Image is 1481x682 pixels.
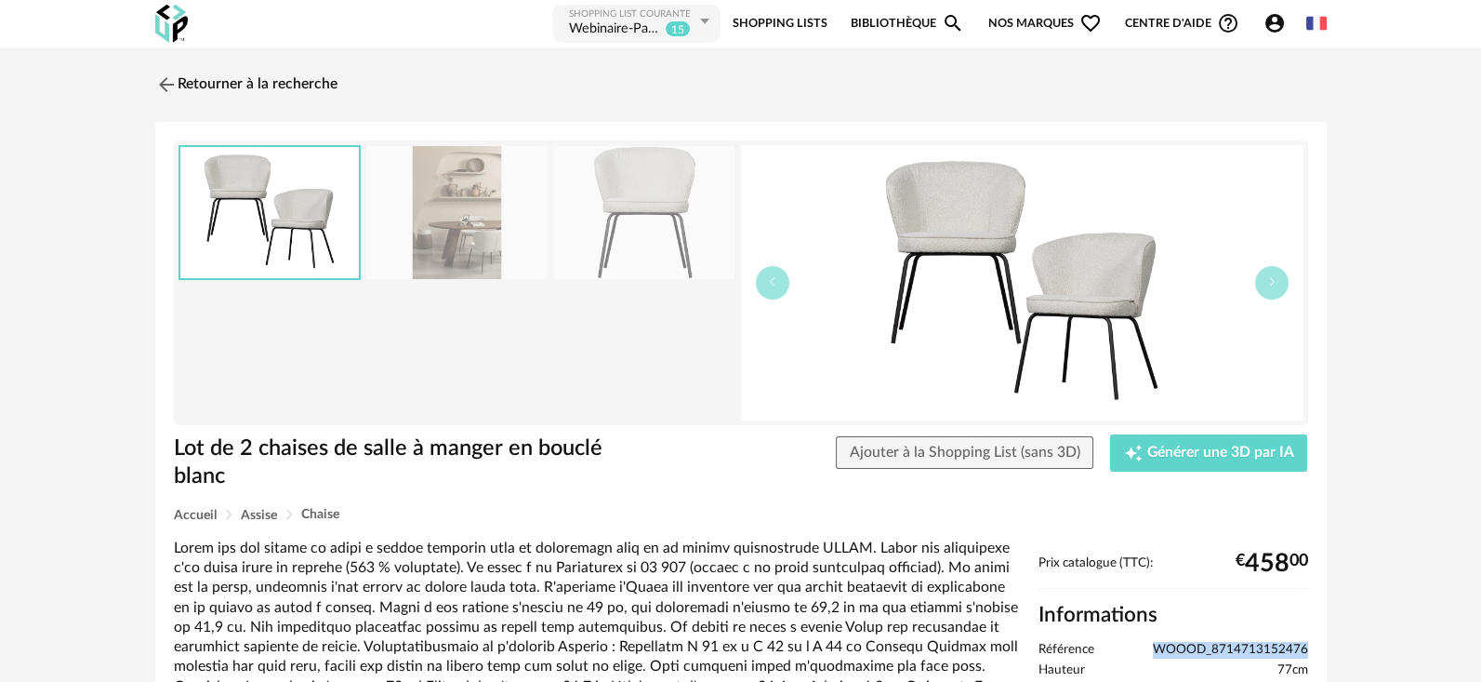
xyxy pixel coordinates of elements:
[174,435,636,491] h1: Lot de 2 chaises de salle à manger en bouclé blanc
[733,3,827,45] a: Shopping Lists
[741,145,1303,421] img: lot-de-2-chaises-de-salle-a-manger-en-boucle-blanc.jpg
[1125,12,1239,34] span: Centre d'aideHelp Circle Outline icon
[155,64,337,105] a: Retourner à la recherche
[1124,444,1143,462] span: Creation icon
[1079,12,1102,34] span: Heart Outline icon
[1038,662,1085,679] span: Hauteur
[174,508,1308,522] div: Breadcrumb
[1038,642,1094,659] span: Référence
[1306,13,1327,33] img: fr
[1153,642,1308,659] span: WOOOD_8714713152476
[1236,556,1308,571] div: € 00
[1110,435,1307,472] button: Creation icon Générer une 3D par IA
[1217,12,1239,34] span: Help Circle Outline icon
[241,509,277,522] span: Assise
[1245,556,1289,571] span: 458
[665,20,691,37] sup: 15
[1147,446,1294,461] span: Générer une 3D par IA
[174,509,217,522] span: Accueil
[554,146,734,279] img: lot-de-2-chaises-de-salle-a-manger-en-boucle-blanc.jpg
[851,3,964,45] a: BibliothèqueMagnify icon
[1263,12,1286,34] span: Account Circle icon
[569,20,661,39] div: Webinaire-PaletteCAD-UP-23sept
[366,146,547,279] img: lot-de-2-chaises-de-salle-a-manger-en-boucle-blanc.jpg
[1277,662,1308,679] span: 77cm
[836,436,1094,470] button: Ajouter à la Shopping List (sans 3D)
[301,508,339,521] span: Chaise
[155,5,188,43] img: OXP
[155,74,178,96] img: svg+xml;base64,PHN2ZyB3aWR0aD0iMjQiIGhlaWdodD0iMjQiIHZpZXdCb3g9IjAgMCAyNCAyNCIgZmlsbD0ibm9uZSIgeG...
[942,12,964,34] span: Magnify icon
[569,8,695,20] div: Shopping List courante
[180,147,359,278] img: lot-de-2-chaises-de-salle-a-manger-en-boucle-blanc.jpg
[1038,555,1308,590] div: Prix catalogue (TTC):
[850,445,1080,460] span: Ajouter à la Shopping List (sans 3D)
[1263,12,1294,34] span: Account Circle icon
[1038,602,1308,629] h2: Informations
[988,3,1102,45] span: Nos marques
